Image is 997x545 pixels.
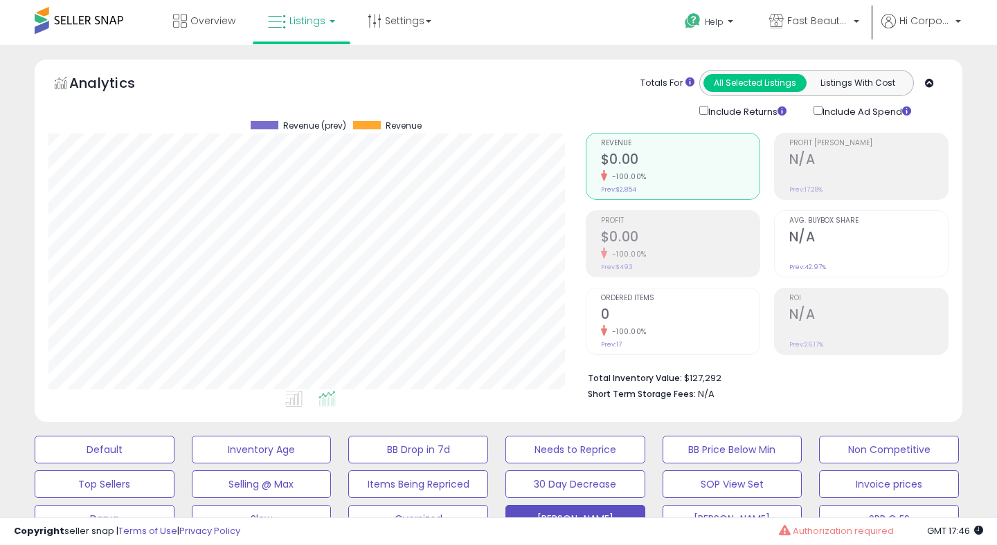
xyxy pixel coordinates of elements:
button: All Selected Listings [703,74,807,92]
button: Darya [35,505,174,533]
h2: $0.00 [601,229,760,248]
button: Non Competitive [819,436,959,463]
strong: Copyright [14,524,64,537]
small: Prev: $2,854 [601,185,636,194]
button: Listings With Cost [806,74,909,92]
h5: Analytics [69,73,162,96]
button: BB Price Below Min [663,436,802,463]
b: Total Inventory Value: [588,372,682,384]
small: Prev: 42.97% [789,263,826,271]
div: Totals For [640,77,694,90]
a: Terms of Use [118,524,177,537]
h2: N/A [789,229,948,248]
span: Avg. Buybox Share [789,217,948,225]
button: Needs to Reprice [505,436,645,463]
small: Prev: $493 [601,263,633,271]
span: ROI [789,295,948,302]
button: SPP Q ES [819,505,959,533]
h2: N/A [789,306,948,325]
button: BB Drop in 7d [348,436,488,463]
span: Fast Beauty ([GEOGRAPHIC_DATA]) [787,14,850,28]
span: 2025-08-10 17:46 GMT [927,524,983,537]
span: Hi Corporate [899,14,951,28]
button: Inventory Age [192,436,332,463]
button: SOP View Set [663,470,802,498]
small: -100.00% [607,326,647,337]
span: Revenue (prev) [283,121,346,131]
b: Short Term Storage Fees: [588,388,696,400]
div: Include Returns [689,103,803,119]
small: -100.00% [607,172,647,182]
small: -100.00% [607,249,647,259]
i: Get Help [684,12,701,30]
div: seller snap | | [14,525,240,538]
div: Include Ad Spend [803,103,933,119]
button: Top Sellers [35,470,174,498]
button: Selling @ Max [192,470,332,498]
span: Ordered Items [601,295,760,302]
button: Items Being Repriced [348,470,488,498]
span: Profit [601,217,760,225]
span: Listings [289,14,325,28]
small: Prev: 17.28% [789,185,823,194]
button: Invoice prices [819,470,959,498]
h2: N/A [789,151,948,170]
span: Profit [PERSON_NAME] [789,140,948,147]
li: $127,292 [588,369,938,385]
a: Help [674,2,747,45]
small: Prev: 17 [601,340,622,349]
span: Revenue [601,140,760,147]
button: Oversized [348,505,488,533]
a: Hi Corporate [881,14,961,45]
h2: 0 [601,306,760,325]
button: [PERSON_NAME] [663,505,802,533]
a: Privacy Policy [179,524,240,537]
span: N/A [698,387,715,400]
small: Prev: 26.17% [789,340,823,349]
h2: $0.00 [601,151,760,170]
button: 30 Day Decrease [505,470,645,498]
button: Slow [192,505,332,533]
button: Default [35,436,174,463]
span: Help [705,16,724,28]
span: Overview [190,14,235,28]
button: [PERSON_NAME] [505,505,645,533]
span: Revenue [386,121,422,131]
